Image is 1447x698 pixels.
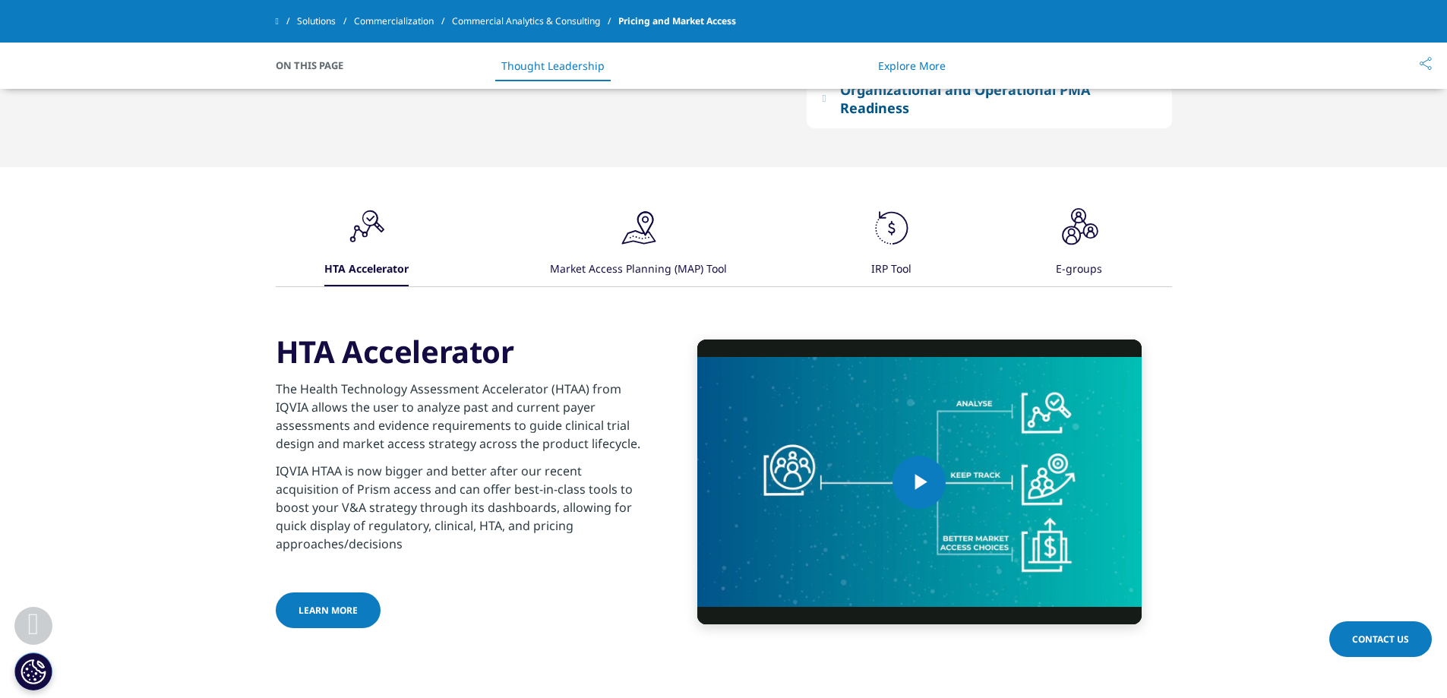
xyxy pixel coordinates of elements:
p: The Health Technology Assessment Accelerator (HTAA) from IQVIA allows the user to analyze past an... [276,380,644,462]
button: Cookies Settings [14,652,52,690]
span: Learn more [299,604,358,617]
span: Contact Us [1352,633,1409,646]
div: E-groups [1056,254,1102,286]
a: Thought Leadership [501,58,605,73]
button: Market Access Planning (MAP) Tool [548,205,727,286]
button: E-groups [1054,205,1102,286]
a: Contact Us [1329,621,1432,657]
div: Market Access Planning (MAP) Tool [550,254,727,286]
a: Explore More [878,58,946,73]
a: Commercial Analytics & Consulting [452,8,618,35]
a: Commercialization [354,8,452,35]
h3: HTA Accelerator [276,333,644,371]
button: Play Video [893,456,946,509]
div: HTA Accelerator [324,254,409,286]
div: IRP Tool [871,254,911,286]
span: Pricing and Market Access [618,8,736,35]
button: HTA Accelerator [322,205,409,286]
div: Organizational and Operational PMA Readiness [840,81,1156,117]
p: IQVIA HTAA is now bigger and better after our recent acquisition of Prism access and can offer be... [276,462,644,562]
button: Organizational and Operational PMA Readiness [807,69,1172,128]
video-js: Video Player [697,340,1142,624]
button: IRP Tool [867,205,915,286]
a: Solutions [297,8,354,35]
span: On This Page [276,58,359,73]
